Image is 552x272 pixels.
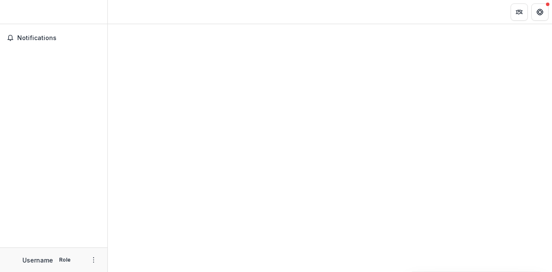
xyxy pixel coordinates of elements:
p: Role [56,256,73,264]
span: Notifications [17,34,100,42]
button: Partners [511,3,528,21]
button: Notifications [3,31,104,45]
button: More [88,255,99,265]
button: Get Help [531,3,549,21]
p: Username [22,256,53,265]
